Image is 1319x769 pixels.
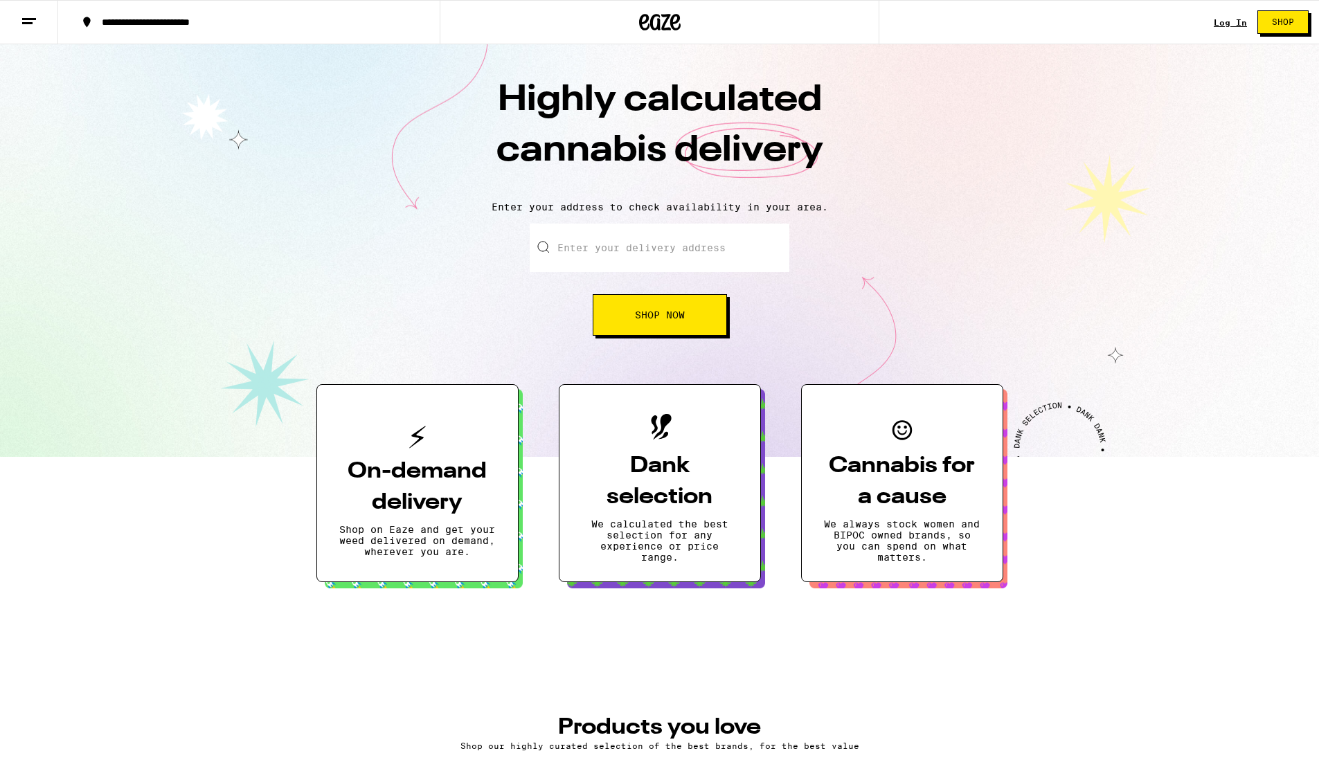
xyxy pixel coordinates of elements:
button: Shop [1257,10,1309,34]
div: Log In [1214,18,1247,27]
button: Dank selectionWe calculated the best selection for any experience or price range. [559,384,761,582]
span: Shop [1272,18,1294,26]
button: Shop Now [593,294,727,336]
span: Shop Now [635,310,685,320]
p: Shop our highly curated selection of the best brands, for the best value [330,741,989,750]
p: We calculated the best selection for any experience or price range. [582,518,738,563]
p: We always stock women and BIPOC owned brands, so you can spend on what matters. [824,518,980,563]
p: Shop on Eaze and get your weed delivered on demand, wherever you are. [339,524,496,557]
h3: Dank selection [582,451,738,513]
h3: On-demand delivery [339,456,496,518]
h3: PRODUCTS YOU LOVE [330,716,989,739]
p: Enter your address to check availability in your area. [14,201,1305,212]
button: Cannabis for a causeWe always stock women and BIPOC owned brands, so you can spend on what matters. [801,384,1003,582]
h3: Cannabis for a cause [824,451,980,513]
input: Enter your delivery address [530,224,789,272]
h1: Highly calculated cannabis delivery [418,75,902,190]
button: On-demand deliveryShop on Eaze and get your weed delivered on demand, wherever you are. [316,384,519,582]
